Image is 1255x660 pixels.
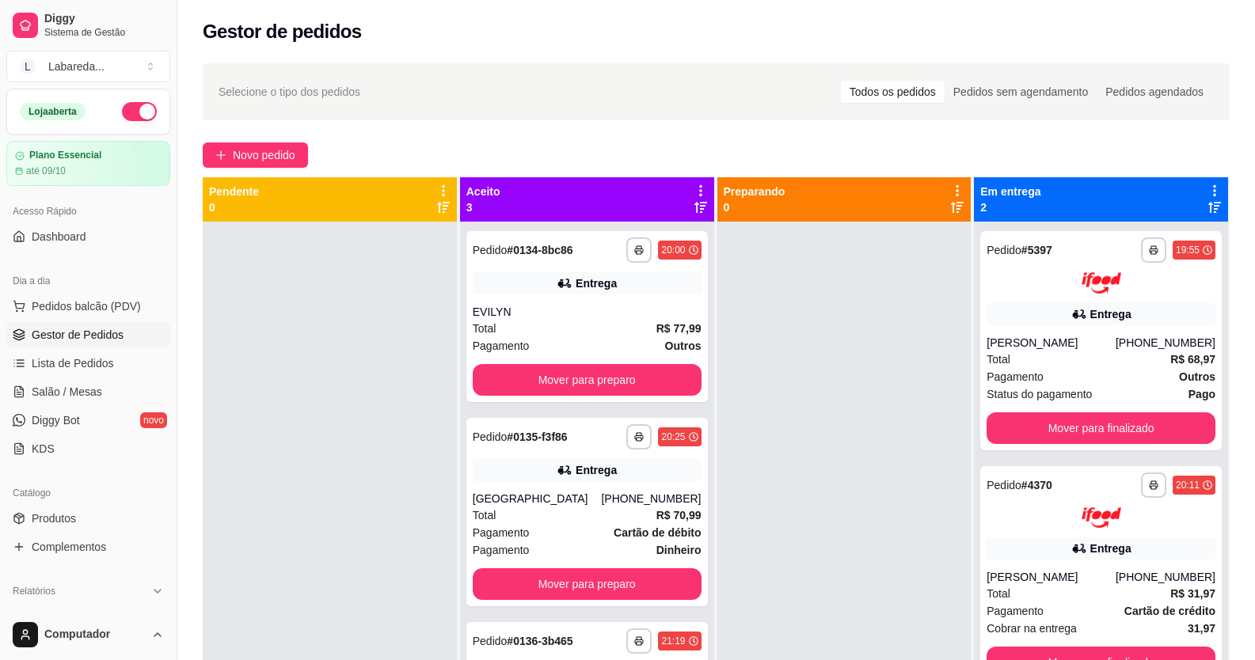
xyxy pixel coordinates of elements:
a: Plano Essencialaté 09/10 [6,141,170,186]
div: Entrega [1090,541,1131,556]
strong: Cartão de crédito [1124,605,1215,617]
span: Pedido [473,431,508,443]
article: Plano Essencial [29,150,101,161]
strong: Pago [1188,388,1215,400]
strong: Cartão de débito [614,526,701,539]
a: Dashboard [6,224,170,249]
span: Lista de Pedidos [32,355,114,371]
div: Catálogo [6,480,170,506]
p: Aceito [466,184,500,199]
p: 0 [724,199,785,215]
div: EVILYN [473,304,702,320]
div: [PHONE_NUMBER] [1116,335,1215,351]
span: Pedido [987,244,1021,256]
div: [PHONE_NUMBER] [601,491,701,506]
div: [PERSON_NAME] [987,569,1116,585]
strong: R$ 70,99 [656,509,702,522]
div: Acesso Rápido [6,199,170,224]
div: Entrega [576,462,617,478]
span: L [20,59,36,74]
span: Relatórios de vendas [32,609,136,624]
button: Novo pedido [203,142,308,168]
button: Mover para preparo [473,364,702,396]
span: Novo pedido [233,146,295,164]
a: KDS [6,436,170,461]
p: Em entrega [980,184,1040,199]
a: Complementos [6,534,170,559]
div: [GEOGRAPHIC_DATA] [473,491,602,506]
span: Salão / Mesas [32,384,102,400]
span: Total [473,506,496,524]
div: Pedidos sem agendamento [945,81,1097,103]
span: Pagamento [987,368,1044,385]
img: ifood [1082,272,1121,294]
span: Cobrar na entrega [987,620,1077,637]
p: 0 [209,199,259,215]
button: Alterar Status [122,102,157,121]
span: Diggy Bot [32,412,80,428]
button: Mover para finalizado [987,412,1215,444]
p: 3 [466,199,500,215]
a: Produtos [6,506,170,531]
div: 21:19 [661,635,685,647]
a: Diggy Botnovo [6,408,170,433]
a: Lista de Pedidos [6,351,170,376]
strong: # 5397 [1021,244,1052,256]
span: Selecione o tipo dos pedidos [219,83,360,101]
span: Pedido [987,479,1021,491]
strong: Dinheiro [656,544,702,556]
button: Computador [6,616,170,654]
div: [PHONE_NUMBER] [1116,569,1215,585]
div: 19:55 [1176,244,1200,256]
img: ifood [1082,507,1121,529]
span: Total [987,351,1010,368]
p: 2 [980,199,1040,215]
p: Preparando [724,184,785,199]
strong: # 4370 [1021,479,1052,491]
div: [PERSON_NAME] [987,335,1116,351]
span: Pedido [473,244,508,256]
strong: R$ 68,97 [1170,353,1215,366]
a: Salão / Mesas [6,379,170,404]
span: Dashboard [32,229,86,245]
span: Relatórios [13,585,55,597]
strong: Outros [665,339,702,352]
span: Pagamento [473,337,530,355]
span: Computador [44,628,145,642]
strong: R$ 77,99 [656,322,702,335]
div: Entrega [1090,306,1131,322]
span: Pagamento [987,602,1044,620]
div: 20:11 [1176,479,1200,491]
div: Loja aberta [20,103,86,120]
div: 20:25 [661,431,685,443]
div: Pedidos agendados [1097,81,1212,103]
span: Pagamento [473,541,530,559]
a: Gestor de Pedidos [6,322,170,347]
a: DiggySistema de Gestão [6,6,170,44]
span: Total [987,585,1010,602]
span: Total [473,320,496,337]
span: Pedidos balcão (PDV) [32,298,141,314]
span: Pagamento [473,524,530,541]
div: Dia a dia [6,268,170,294]
button: Select a team [6,51,170,82]
strong: # 0136-3b465 [507,635,572,647]
span: Sistema de Gestão [44,26,164,39]
button: Mover para preparo [473,568,702,600]
span: Produtos [32,510,76,526]
strong: # 0135-f3f86 [507,431,567,443]
strong: # 0134-8bc86 [507,244,572,256]
strong: Outros [1179,370,1215,383]
span: Complementos [32,539,106,555]
div: Entrega [576,275,617,291]
h2: Gestor de pedidos [203,19,362,44]
p: Pendente [209,184,259,199]
a: Relatórios de vendas [6,604,170,629]
span: Status do pagamento [987,385,1092,403]
span: plus [215,150,226,161]
span: Gestor de Pedidos [32,327,124,343]
div: 20:00 [661,244,685,256]
article: até 09/10 [26,165,66,177]
div: Labareda ... [48,59,105,74]
span: Pedido [473,635,508,647]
